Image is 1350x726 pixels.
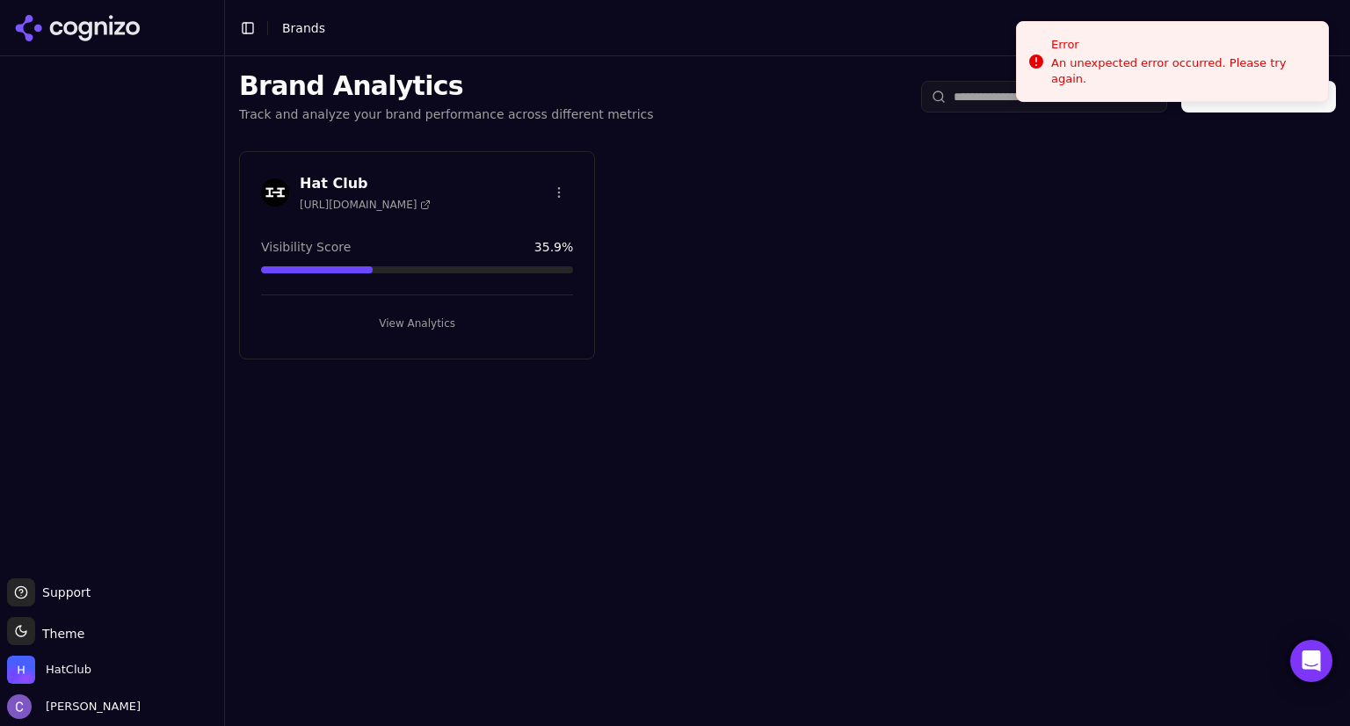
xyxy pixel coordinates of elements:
[7,656,35,684] img: HatClub
[261,238,351,256] span: Visibility Score
[239,70,654,102] h1: Brand Analytics
[282,21,325,35] span: Brands
[1051,55,1314,87] div: An unexpected error occurred. Please try again.
[239,105,654,123] p: Track and analyze your brand performance across different metrics
[261,178,289,207] img: Hat Club
[300,173,431,194] h3: Hat Club
[534,238,573,256] span: 35.9 %
[7,694,141,719] button: Open user button
[7,694,32,719] img: Chris Hayes
[282,19,325,37] nav: breadcrumb
[46,662,91,678] span: HatClub
[35,584,91,601] span: Support
[300,198,431,212] span: [URL][DOMAIN_NAME]
[1290,640,1332,682] div: Open Intercom Messenger
[35,627,84,641] span: Theme
[261,309,573,338] button: View Analytics
[1051,36,1314,54] div: Error
[39,699,141,715] span: [PERSON_NAME]
[7,656,91,684] button: Open organization switcher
